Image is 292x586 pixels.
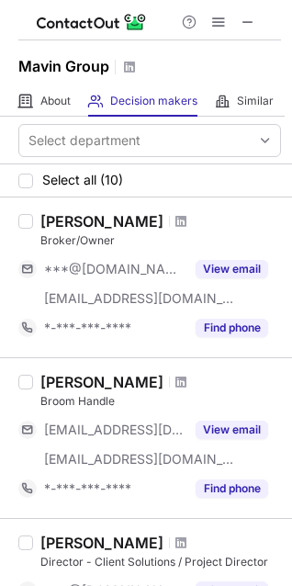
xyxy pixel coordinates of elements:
[110,94,197,108] span: Decision makers
[237,94,274,108] span: Similar
[40,232,281,249] div: Broker/Owner
[40,534,163,552] div: [PERSON_NAME]
[44,290,235,307] span: [EMAIL_ADDRESS][DOMAIN_NAME]
[40,373,163,391] div: [PERSON_NAME]
[18,55,109,77] h1: Mavin Group
[44,261,185,277] span: ***@[DOMAIN_NAME]
[196,319,268,337] button: Reveal Button
[40,393,281,410] div: Broom Handle
[40,212,163,231] div: [PERSON_NAME]
[44,422,185,438] span: [EMAIL_ADDRESS][DOMAIN_NAME]
[37,11,147,33] img: ContactOut v5.3.10
[196,479,268,498] button: Reveal Button
[40,554,281,570] div: Director - Client Solutions / Project Director
[44,451,235,468] span: [EMAIL_ADDRESS][DOMAIN_NAME]
[196,421,268,439] button: Reveal Button
[196,260,268,278] button: Reveal Button
[40,94,71,108] span: About
[42,173,123,187] span: Select all (10)
[28,131,140,150] div: Select department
